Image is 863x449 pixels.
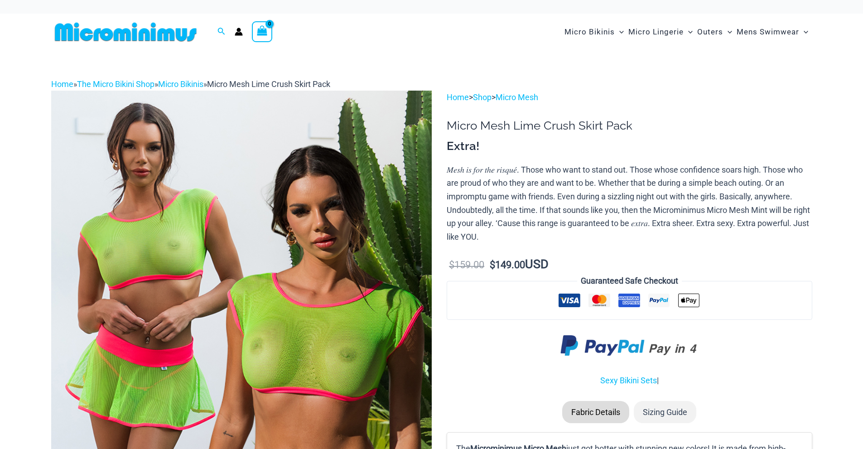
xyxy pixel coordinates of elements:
li: Fabric Details [562,401,629,424]
span: Menu Toggle [684,20,693,43]
bdi: 149.00 [490,259,525,270]
a: View Shopping Cart, empty [252,21,273,42]
span: » » » [51,79,330,89]
h3: Extra! [447,139,812,154]
span: Micro Bikinis [564,20,615,43]
span: $ [490,259,495,270]
a: Home [447,92,469,102]
li: Sizing Guide [634,401,696,424]
a: Home [51,79,73,89]
p: USD [447,258,812,272]
a: The Micro Bikini Shop [77,79,154,89]
bdi: 159.00 [449,259,484,270]
nav: Site Navigation [561,17,812,47]
span: Menu Toggle [723,20,732,43]
img: MM SHOP LOGO FLAT [51,22,200,42]
a: Micro Mesh [496,92,538,102]
span: Micro Mesh Lime Crush Skirt Pack [207,79,330,89]
h1: Micro Mesh Lime Crush Skirt Pack [447,119,812,133]
span: Menu Toggle [799,20,808,43]
p: > > [447,91,812,104]
a: OutersMenu ToggleMenu Toggle [695,18,734,46]
span: Outers [697,20,723,43]
a: Mens SwimwearMenu ToggleMenu Toggle [734,18,810,46]
a: Micro Bikinis [158,79,203,89]
a: Micro LingerieMenu ToggleMenu Toggle [626,18,695,46]
span: $ [449,259,454,270]
legend: Guaranteed Safe Checkout [577,274,682,288]
a: Shop [473,92,492,102]
p: 𝑀𝑒𝑠ℎ 𝑖𝑠 𝑓𝑜𝑟 𝑡ℎ𝑒 𝑟𝑖𝑠𝑞𝑢𝑒́. Those who want to stand out. Those whose confidence soars high. Those wh... [447,163,812,244]
p: | [447,374,812,387]
a: Sexy Bikini Sets [600,376,657,385]
span: Mens Swimwear [737,20,799,43]
span: Menu Toggle [615,20,624,43]
span: Micro Lingerie [628,20,684,43]
a: Search icon link [217,26,226,38]
a: Account icon link [235,28,243,36]
a: Micro BikinisMenu ToggleMenu Toggle [562,18,626,46]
